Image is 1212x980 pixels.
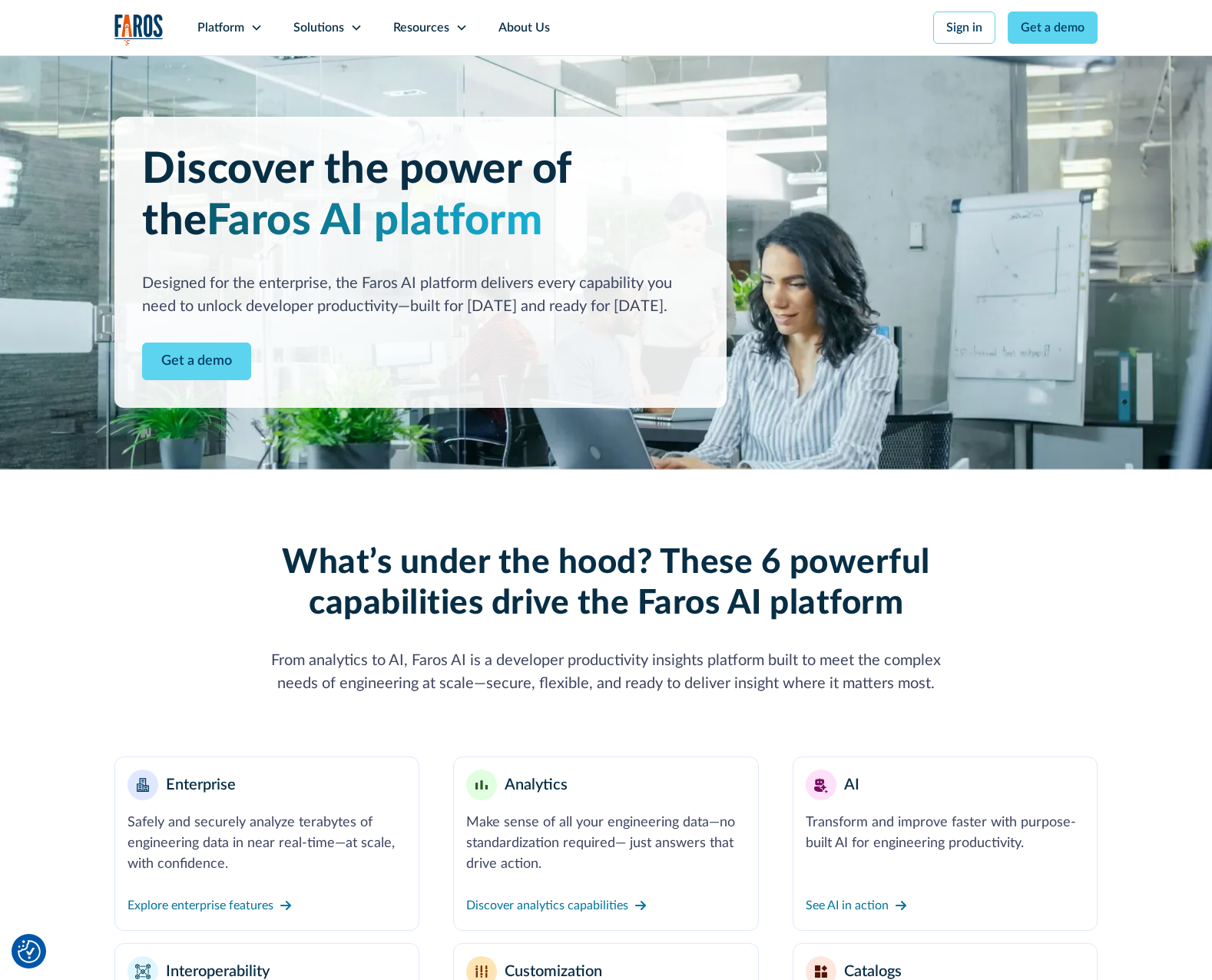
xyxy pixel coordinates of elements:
[466,813,745,875] div: Make sense of all your engineering data—no standardization required— just answers that drive action.
[18,940,41,963] img: Revisit consent button
[114,14,164,45] img: Logo of the analytics and reporting company Faros.
[293,18,344,37] div: Solutions
[207,200,543,243] span: Faros AI platform
[253,543,959,624] h2: What’s under the hood? These 6 powerful capabilities drive the Faros AI platform
[1008,12,1098,44] a: Get a demo
[793,757,1098,931] a: AI robot or assistant iconAITransform and improve faster with purpose-built AI for engineering pr...
[18,940,41,963] button: Cookie Settings
[114,14,164,45] a: home
[844,773,859,796] div: AI
[137,778,149,792] img: Enterprise building blocks or structure icon
[142,144,699,247] h1: Discover the power of the
[166,773,236,796] div: Enterprise
[127,896,273,915] div: Explore enterprise features
[809,773,833,797] img: AI robot or assistant icon
[453,757,758,931] a: Minimalist bar chart analytics iconAnalyticsMake sense of all your engineering data—no standardiz...
[466,896,628,915] div: Discover analytics capabilities
[505,773,568,796] div: Analytics
[933,12,995,44] a: Sign in
[142,272,699,318] div: Designed for the enterprise, the Faros AI platform delivers every capability you need to unlock d...
[197,18,244,37] div: Platform
[815,965,827,978] img: Grid icon for layout or catalog
[253,649,959,695] div: From analytics to AI, Faros AI is a developer productivity insights platform built to meet the co...
[475,780,488,790] img: Minimalist bar chart analytics icon
[114,757,419,931] a: Enterprise building blocks or structure iconEnterpriseSafely and securely analyze terabytes of en...
[142,343,251,380] a: Contact Modal
[806,813,1085,854] div: Transform and improve faster with purpose-built AI for engineering productivity.
[475,965,488,978] img: Customization or settings filter icon
[135,964,151,979] img: Interoperability nodes and connectors icon
[127,813,406,875] div: Safely and securely analyze terabytes of engineering data in near real-time—at scale, with confid...
[806,896,889,915] div: See AI in action
[393,18,449,37] div: Resources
